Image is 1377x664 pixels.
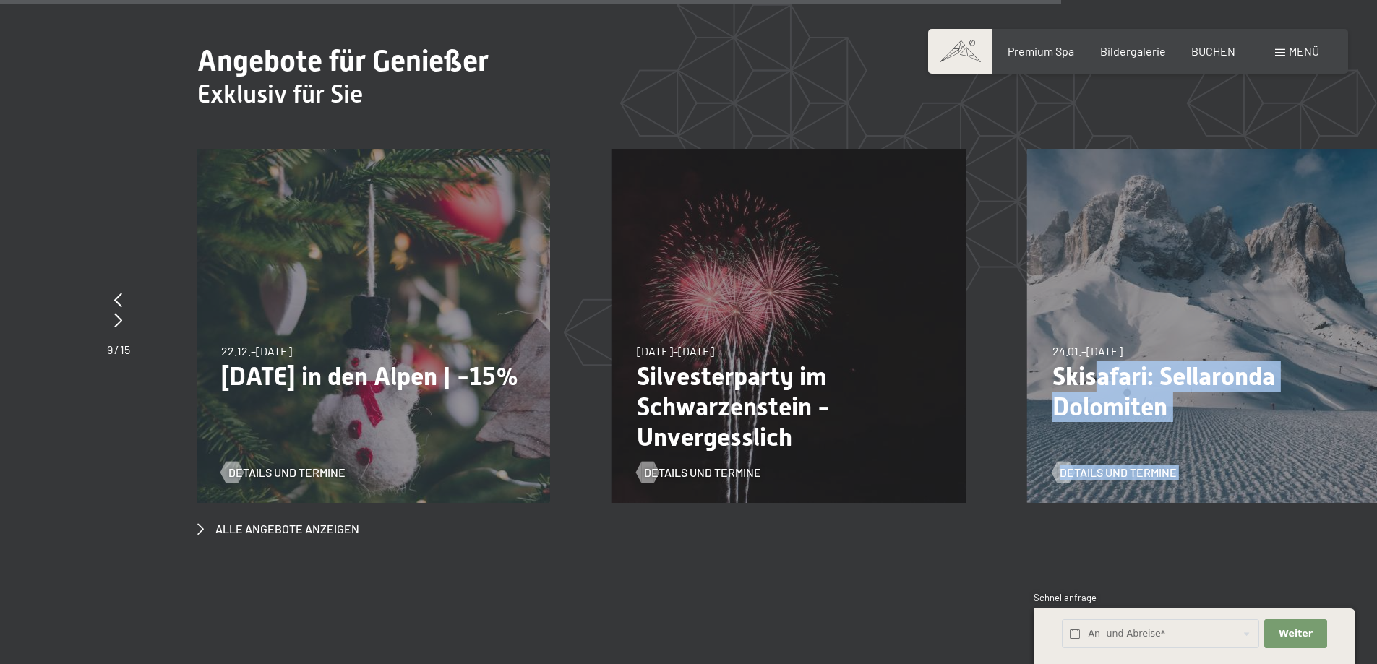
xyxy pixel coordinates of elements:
span: Weiter [1279,627,1313,640]
span: Angebote für Genießer [197,44,489,78]
span: Details und Termine [644,465,761,480]
span: 22.12.–[DATE] [221,344,292,358]
a: Bildergalerie [1100,44,1166,58]
span: Schnellanfrage [1034,592,1097,603]
a: BUCHEN [1191,44,1235,58]
span: Details und Termine [1060,465,1177,480]
p: Silvesterparty im Schwarzenstein - Unvergesslich [637,361,940,452]
span: [DATE]–[DATE] [637,344,714,358]
a: Premium Spa [1008,44,1074,58]
span: 9 [107,342,113,356]
p: Skisafari: Sellaronda Dolomiten [1052,361,1356,422]
p: [DATE] in den Alpen | -15% [221,361,525,392]
span: 15 [120,342,130,356]
button: Weiter [1264,619,1326,649]
a: Details und Termine [637,465,761,480]
span: / [114,342,119,356]
a: Alle Angebote anzeigen [197,521,359,537]
a: Details und Termine [221,465,346,480]
span: Menü [1289,44,1319,58]
span: Details und Termine [228,465,346,480]
span: Exklusiv für Sie [197,79,363,108]
span: 24.01.–[DATE] [1052,344,1123,358]
span: Alle Angebote anzeigen [215,521,359,537]
a: Details und Termine [1052,465,1177,480]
